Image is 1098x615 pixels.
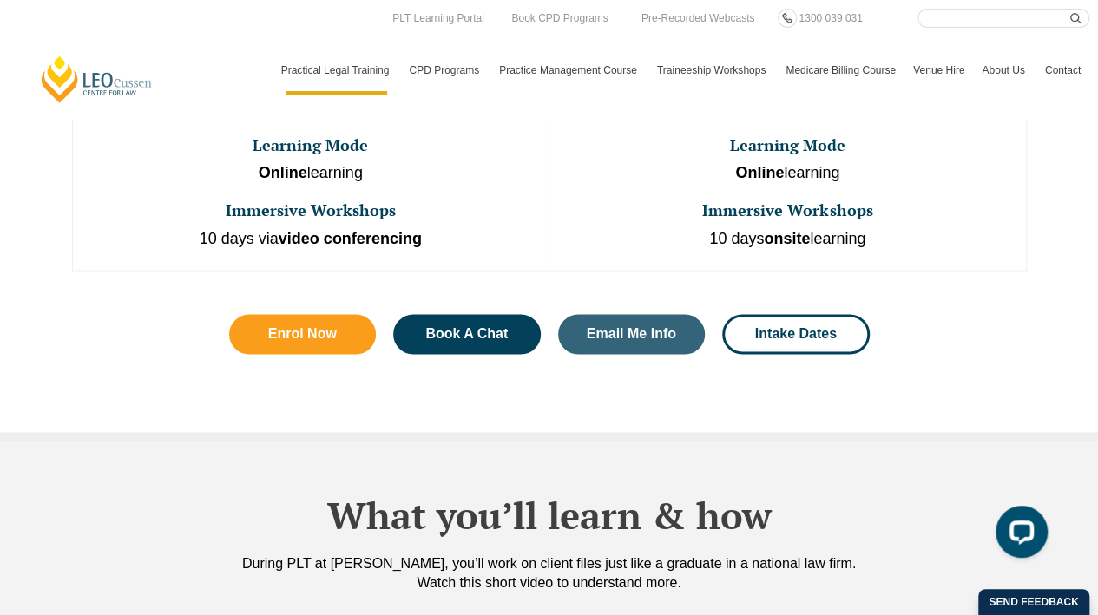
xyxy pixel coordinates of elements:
strong: video conferencing [279,230,422,247]
h3: Immersive Workshops [551,202,1024,219]
strong: onsite [764,230,810,247]
a: Venue Hire [904,45,973,95]
p: 10 days learning [551,228,1024,251]
iframe: LiveChat chat widget [982,499,1055,572]
a: Book A Chat [393,314,541,354]
a: Enrol Now [229,314,377,354]
a: Book CPD Programs [507,9,612,28]
span: Email Me Info [587,327,676,341]
a: Traineeship Workshops [648,45,777,95]
strong: Online [259,164,307,181]
strong: Online [735,164,784,181]
div: During PLT at [PERSON_NAME], you’ll work on client files just like a graduate in a national law f... [55,553,1044,592]
p: 10 days via [75,228,548,251]
span: Book A Chat [425,327,508,341]
a: Practice Management Course [490,45,648,95]
a: CPD Programs [400,45,490,95]
a: Email Me Info [558,314,706,354]
a: Practical Legal Training [273,45,401,95]
a: About Us [973,45,1036,95]
h2: What you’ll learn & how [55,493,1044,536]
h3: Learning Mode [551,137,1024,154]
a: Medicare Billing Course [777,45,904,95]
span: Intake Dates [755,327,837,341]
span: Enrol Now [268,327,337,341]
h3: Immersive Workshops [75,202,548,219]
a: 1300 039 031 [794,9,866,28]
a: Contact [1036,45,1089,95]
p: learning [75,162,548,185]
span: 1300 039 031 [799,12,862,24]
a: PLT Learning Portal [388,9,489,28]
a: [PERSON_NAME] Centre for Law [39,55,155,104]
a: Intake Dates [722,314,870,354]
h3: Learning Mode [75,137,548,154]
p: learning [551,162,1024,185]
a: Pre-Recorded Webcasts [637,9,759,28]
